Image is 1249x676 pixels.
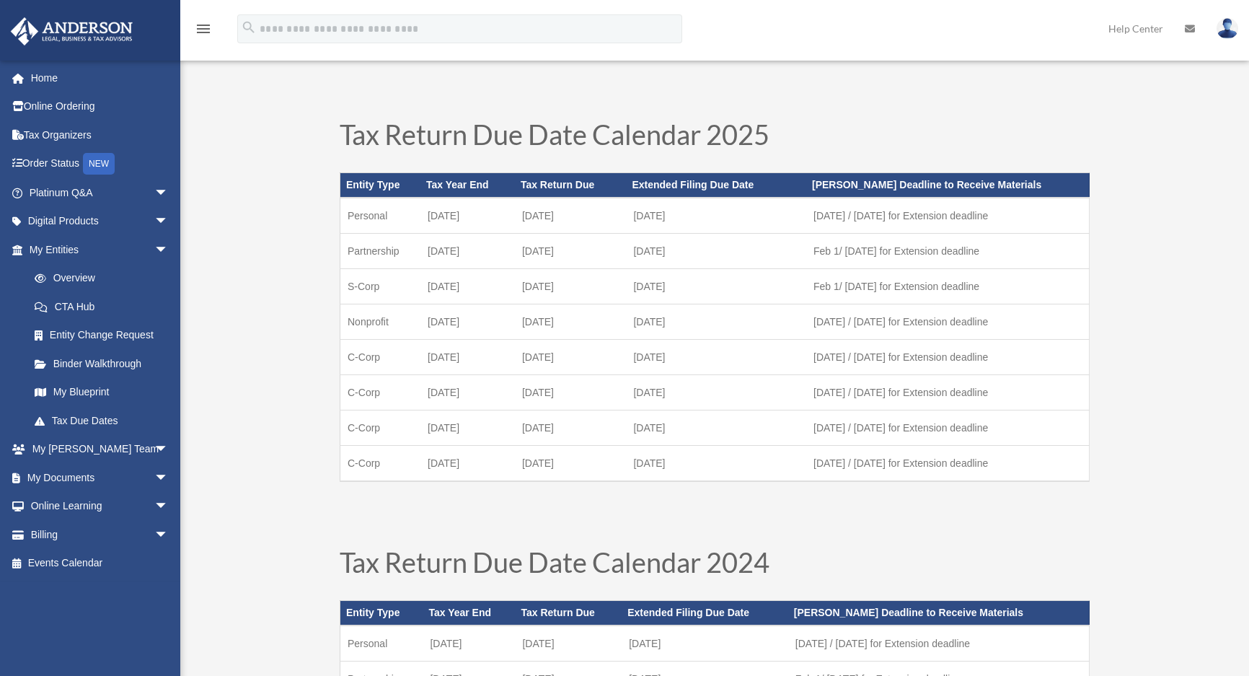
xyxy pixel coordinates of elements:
[154,463,183,493] span: arrow_drop_down
[515,304,627,340] td: [DATE]
[340,411,421,446] td: C-Corp
[420,234,515,269] td: [DATE]
[10,549,190,578] a: Events Calendar
[154,207,183,237] span: arrow_drop_down
[626,304,806,340] td: [DATE]
[806,173,1089,198] th: [PERSON_NAME] Deadline to Receive Materials
[420,198,515,234] td: [DATE]
[10,435,190,464] a: My [PERSON_NAME] Teamarrow_drop_down
[515,340,627,375] td: [DATE]
[340,173,421,198] th: Entity Type
[195,20,212,38] i: menu
[154,520,183,550] span: arrow_drop_down
[626,446,806,482] td: [DATE]
[20,349,190,378] a: Binder Walkthrough
[20,321,190,350] a: Entity Change Request
[20,264,190,293] a: Overview
[626,340,806,375] td: [DATE]
[626,411,806,446] td: [DATE]
[806,375,1089,411] td: [DATE] / [DATE] for Extension deadline
[515,269,627,304] td: [DATE]
[515,411,627,446] td: [DATE]
[195,25,212,38] a: menu
[626,375,806,411] td: [DATE]
[340,601,423,625] th: Entity Type
[806,269,1089,304] td: Feb 1/ [DATE] for Extension deadline
[340,120,1090,155] h1: Tax Return Due Date Calendar 2025
[241,19,257,35] i: search
[10,463,190,492] a: My Documentsarrow_drop_down
[20,378,190,407] a: My Blueprint
[515,375,627,411] td: [DATE]
[10,120,190,149] a: Tax Organizers
[806,198,1089,234] td: [DATE] / [DATE] for Extension deadline
[515,198,627,234] td: [DATE]
[420,304,515,340] td: [DATE]
[515,625,622,662] td: [DATE]
[626,269,806,304] td: [DATE]
[622,625,788,662] td: [DATE]
[1217,18,1238,39] img: User Pic
[340,375,421,411] td: C-Corp
[154,435,183,465] span: arrow_drop_down
[420,411,515,446] td: [DATE]
[340,234,421,269] td: Partnership
[20,292,190,321] a: CTA Hub
[806,340,1089,375] td: [DATE] / [DATE] for Extension deadline
[515,601,622,625] th: Tax Return Due
[10,235,190,264] a: My Entitiesarrow_drop_down
[340,446,421,482] td: C-Corp
[420,375,515,411] td: [DATE]
[20,406,183,435] a: Tax Due Dates
[340,198,421,234] td: Personal
[6,17,137,45] img: Anderson Advisors Platinum Portal
[423,625,515,662] td: [DATE]
[626,173,806,198] th: Extended Filing Due Date
[10,92,190,121] a: Online Ordering
[626,234,806,269] td: [DATE]
[420,173,515,198] th: Tax Year End
[10,207,190,236] a: Digital Productsarrow_drop_down
[806,304,1089,340] td: [DATE] / [DATE] for Extension deadline
[420,446,515,482] td: [DATE]
[806,234,1089,269] td: Feb 1/ [DATE] for Extension deadline
[788,601,1090,625] th: [PERSON_NAME] Deadline to Receive Materials
[622,601,788,625] th: Extended Filing Due Date
[154,492,183,522] span: arrow_drop_down
[423,601,515,625] th: Tax Year End
[515,446,627,482] td: [DATE]
[626,198,806,234] td: [DATE]
[10,63,190,92] a: Home
[420,269,515,304] td: [DATE]
[83,153,115,175] div: NEW
[10,520,190,549] a: Billingarrow_drop_down
[806,446,1089,482] td: [DATE] / [DATE] for Extension deadline
[154,235,183,265] span: arrow_drop_down
[10,492,190,521] a: Online Learningarrow_drop_down
[10,149,190,179] a: Order StatusNEW
[806,411,1089,446] td: [DATE] / [DATE] for Extension deadline
[515,173,627,198] th: Tax Return Due
[340,548,1090,583] h1: Tax Return Due Date Calendar 2024
[340,625,423,662] td: Personal
[420,340,515,375] td: [DATE]
[10,178,190,207] a: Platinum Q&Aarrow_drop_down
[788,625,1090,662] td: [DATE] / [DATE] for Extension deadline
[515,234,627,269] td: [DATE]
[340,340,421,375] td: C-Corp
[340,304,421,340] td: Nonprofit
[340,269,421,304] td: S-Corp
[154,178,183,208] span: arrow_drop_down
